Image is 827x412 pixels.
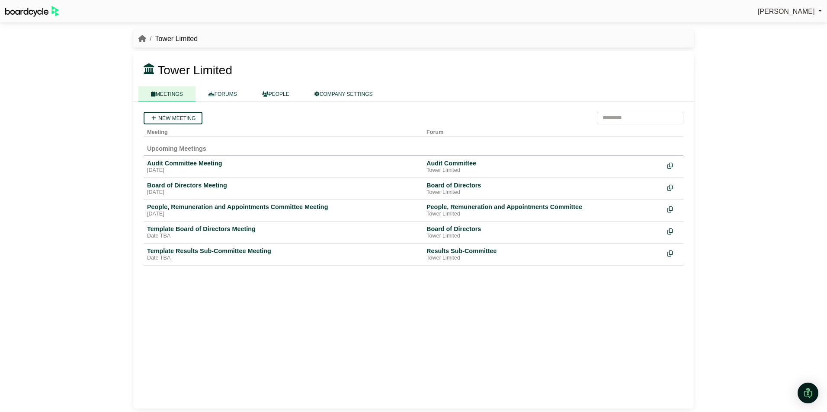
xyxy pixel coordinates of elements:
div: Board of Directors [426,225,660,233]
span: Tower Limited [157,63,232,77]
div: Make a copy [667,181,680,193]
a: Audit Committee Meeting [DATE] [147,159,420,174]
a: Template Board of Directors Meeting Date TBA [147,225,420,240]
a: [PERSON_NAME] [758,6,822,17]
a: Board of Directors Meeting [DATE] [147,181,420,196]
div: Make a copy [667,159,680,171]
a: People, Remuneration and Appointments Committee Tower Limited [426,203,660,218]
span: [PERSON_NAME] [758,8,815,15]
div: Date TBA [147,255,420,262]
a: New meeting [144,112,202,124]
div: Results Sub-Committee [426,247,660,255]
a: Audit Committee Tower Limited [426,159,660,174]
div: Tower Limited [426,167,660,174]
th: Meeting [144,124,423,137]
div: Tower Limited [426,233,660,240]
div: [DATE] [147,189,420,196]
div: Tower Limited [426,255,660,262]
div: Open Intercom Messenger [798,383,818,403]
div: Audit Committee Meeting [147,159,420,167]
div: Template Results Sub-Committee Meeting [147,247,420,255]
div: Board of Directors [426,181,660,189]
a: Board of Directors Tower Limited [426,181,660,196]
th: Forum [423,124,664,137]
div: Audit Committee [426,159,660,167]
img: BoardcycleBlackGreen-aaafeed430059cb809a45853b8cf6d952af9d84e6e89e1f1685b34bfd5cb7d64.svg [5,6,59,17]
a: People, Remuneration and Appointments Committee Meeting [DATE] [147,203,420,218]
a: Board of Directors Tower Limited [426,225,660,240]
a: MEETINGS [138,86,196,101]
a: Results Sub-Committee Tower Limited [426,247,660,262]
div: Make a copy [667,247,680,259]
li: Tower Limited [146,33,198,44]
div: Tower Limited [426,211,660,218]
div: People, Remuneration and Appointments Committee [426,203,660,211]
a: COMPANY SETTINGS [302,86,385,101]
div: Board of Directors Meeting [147,181,420,189]
div: Make a copy [667,203,680,215]
a: FORUMS [196,86,250,101]
a: PEOPLE [250,86,302,101]
span: Upcoming Meetings [147,145,206,152]
nav: breadcrumb [138,33,198,44]
div: Tower Limited [426,189,660,196]
div: Date TBA [147,233,420,240]
div: People, Remuneration and Appointments Committee Meeting [147,203,420,211]
div: Make a copy [667,225,680,237]
a: Template Results Sub-Committee Meeting Date TBA [147,247,420,262]
div: [DATE] [147,211,420,218]
div: [DATE] [147,167,420,174]
div: Template Board of Directors Meeting [147,225,420,233]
